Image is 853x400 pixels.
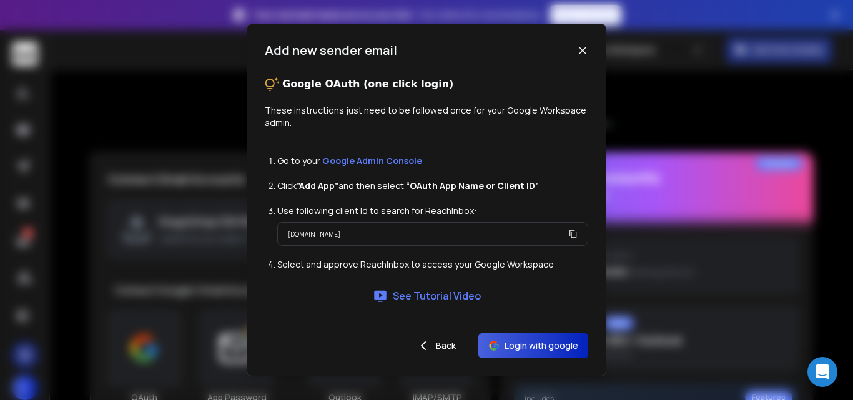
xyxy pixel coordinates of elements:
a: Google Admin Console [322,155,422,167]
a: See Tutorial Video [373,288,481,303]
li: Select and approve ReachInbox to access your Google Workspace [277,258,588,271]
button: Login with google [478,333,588,358]
h1: Add new sender email [265,42,397,59]
p: [DOMAIN_NAME] [288,228,340,240]
p: These instructions just need to be followed once for your Google Workspace admin. [265,104,588,129]
li: Go to your [277,155,588,167]
button: Back [406,333,466,358]
div: Open Intercom Messenger [807,357,837,387]
img: tips [265,77,280,92]
li: Use following client Id to search for ReachInbox: [277,205,588,217]
strong: ”Add App” [297,180,338,192]
p: Google OAuth (one click login) [282,77,453,92]
strong: “OAuth App Name or Client ID” [406,180,539,192]
li: Click and then select [277,180,588,192]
